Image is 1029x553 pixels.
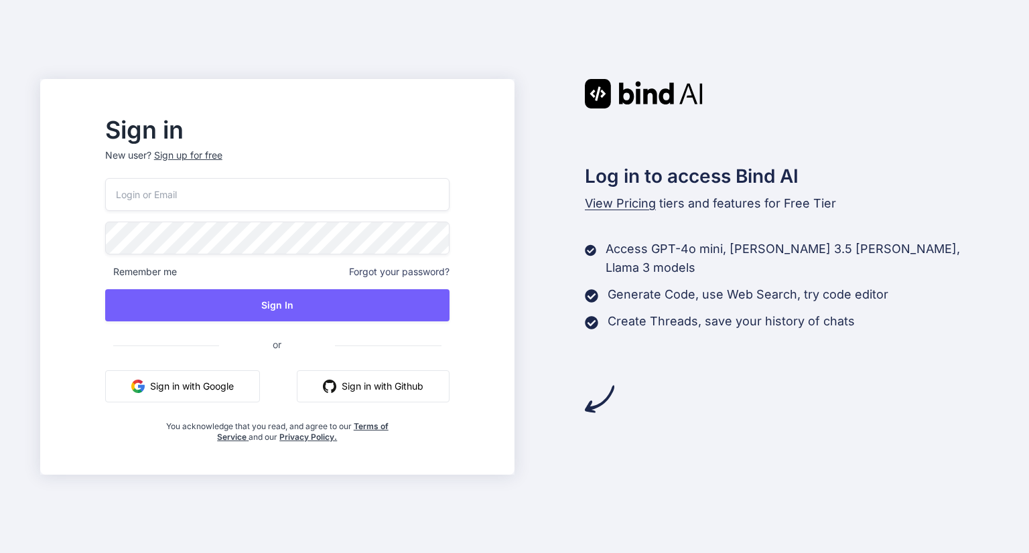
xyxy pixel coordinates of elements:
[585,196,656,210] span: View Pricing
[105,149,450,178] p: New user?
[323,380,336,393] img: github
[349,265,450,279] span: Forgot your password?
[585,194,989,213] p: tiers and features for Free Tier
[217,421,389,442] a: Terms of Service
[105,265,177,279] span: Remember me
[297,370,450,402] button: Sign in with Github
[105,289,450,321] button: Sign In
[105,178,450,211] input: Login or Email
[279,432,337,442] a: Privacy Policy.
[131,380,145,393] img: google
[105,370,260,402] button: Sign in with Google
[585,162,989,190] h2: Log in to access Bind AI
[585,384,614,414] img: arrow
[608,285,888,304] p: Generate Code, use Web Search, try code editor
[219,328,335,361] span: or
[154,149,222,162] div: Sign up for free
[105,119,450,141] h2: Sign in
[585,79,703,108] img: Bind AI logo
[162,413,392,443] div: You acknowledge that you read, and agree to our and our
[608,312,855,331] p: Create Threads, save your history of chats
[606,240,989,277] p: Access GPT-4o mini, [PERSON_NAME] 3.5 [PERSON_NAME], Llama 3 models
